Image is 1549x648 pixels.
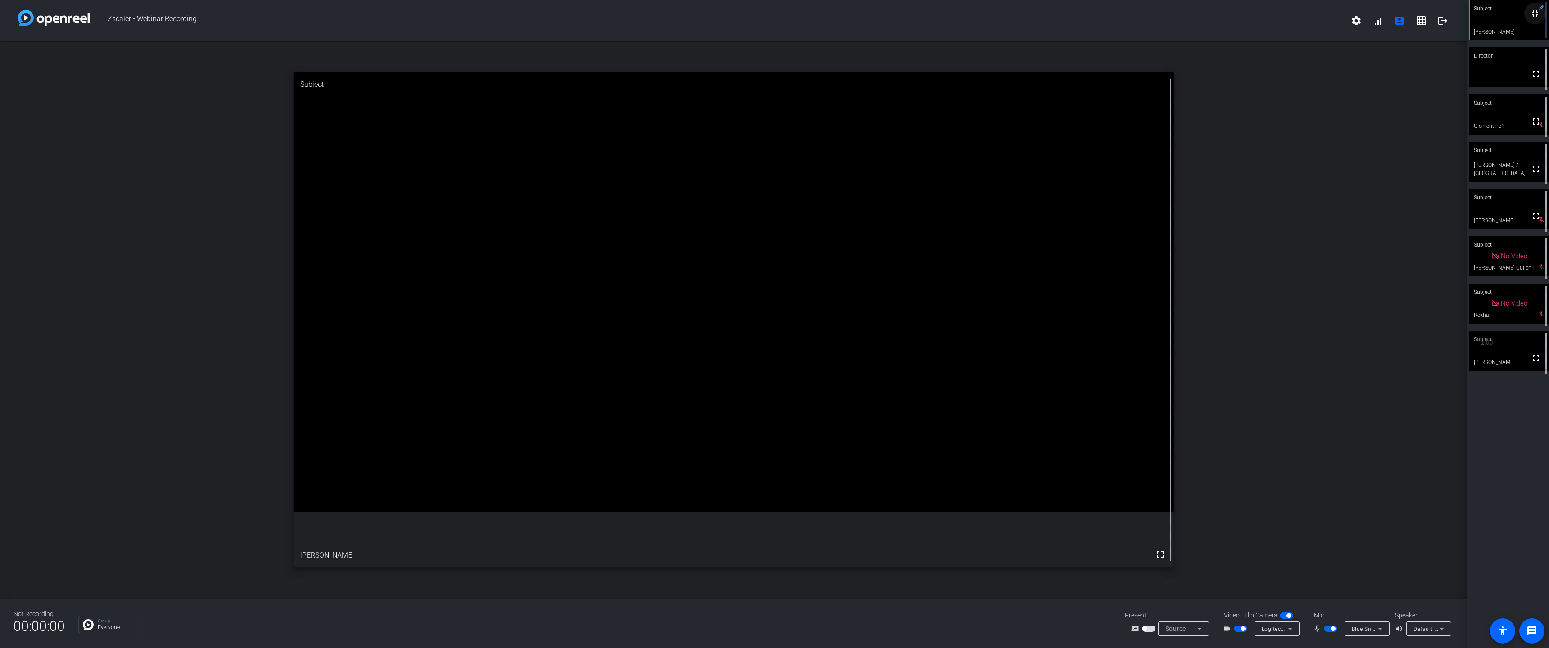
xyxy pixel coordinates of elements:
[83,619,94,630] img: Chat Icon
[1351,15,1362,26] mat-icon: settings
[1125,611,1215,620] div: Present
[1469,142,1549,159] div: Subject
[1352,625,1423,632] span: Blue Snowball (0d8c:0005)
[1469,283,1549,301] div: Subject
[14,615,65,637] span: 00:00:00
[1526,625,1537,636] mat-icon: message
[1531,116,1541,127] mat-icon: fullscreen
[98,619,134,623] p: Group
[14,609,65,619] div: Not Recording
[1394,15,1405,26] mat-icon: account_box
[1531,211,1541,221] mat-icon: fullscreen
[90,10,1345,31] span: Zscaler - Webinar Recording
[1367,10,1389,31] button: signal_cellular_alt
[1530,8,1540,19] mat-icon: fullscreen_exit
[1262,625,1351,632] span: Logitech StreamCam (046d:0893)
[1305,611,1395,620] div: Mic
[18,10,90,26] img: white-gradient.svg
[1497,625,1508,636] mat-icon: accessibility
[1531,163,1541,174] mat-icon: fullscreen
[1395,623,1406,634] mat-icon: volume_up
[1469,94,1549,112] div: Subject
[1131,623,1142,634] mat-icon: screen_share_outline
[1155,549,1166,560] mat-icon: fullscreen
[1531,69,1541,80] mat-icon: fullscreen
[1313,623,1324,634] mat-icon: mic_none
[1469,236,1549,253] div: Subject
[1395,611,1449,620] div: Speaker
[98,625,134,630] p: Everyone
[1413,625,1522,632] span: Default - MacBook Pro Speakers (Built-in)
[1416,15,1427,26] mat-icon: grid_on
[1244,611,1277,620] span: Flip Camera
[1469,189,1549,206] div: Subject
[1501,252,1527,260] span: No Video
[1165,625,1186,632] span: Source
[1469,331,1549,348] div: Subject
[1437,15,1448,26] mat-icon: logout
[1531,352,1541,363] mat-icon: fullscreen
[1501,299,1527,307] span: No Video
[1469,47,1549,64] div: Director
[1223,623,1234,634] mat-icon: videocam_outline
[1224,611,1240,620] span: Video
[294,72,1174,97] div: Subject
